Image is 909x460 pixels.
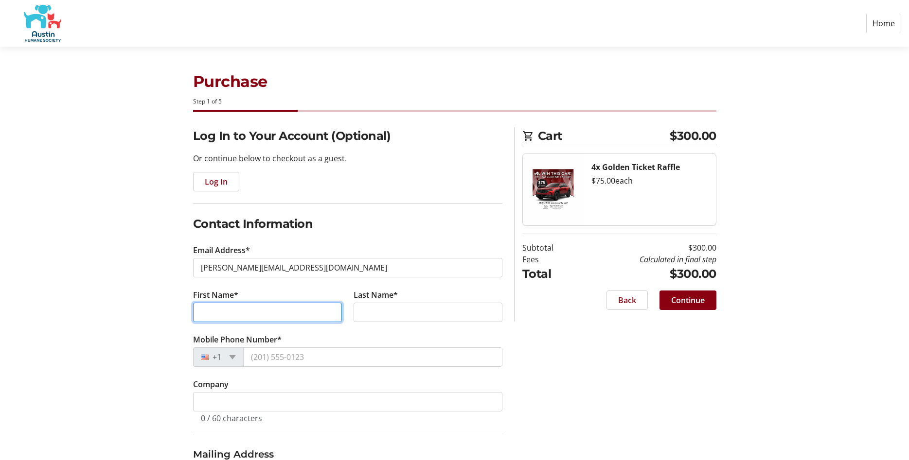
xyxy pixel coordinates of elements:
[193,215,502,233] h2: Contact Information
[193,334,282,345] label: Mobile Phone Number*
[591,175,708,187] div: $75.00 each
[193,289,238,301] label: First Name*
[193,244,250,256] label: Email Address*
[193,378,229,390] label: Company
[591,162,680,172] strong: 4x Golden Ticket Raffle
[8,4,77,43] img: Austin Humane Society's Logo
[193,97,716,106] div: Step 1 of 5
[193,70,716,93] h1: Purchase
[205,176,228,187] span: Log In
[243,347,502,367] input: (201) 555-0123
[866,14,901,33] a: Home
[193,172,239,191] button: Log In
[578,265,716,283] td: $300.00
[606,290,648,310] button: Back
[671,294,705,306] span: Continue
[193,153,502,164] p: Or continue below to checkout as a guest.
[522,254,578,265] td: Fees
[193,127,502,145] h2: Log In to Your Account (Optional)
[618,294,636,306] span: Back
[578,254,716,265] td: Calculated in final step
[522,242,578,254] td: Subtotal
[659,290,716,310] button: Continue
[670,127,716,145] span: $300.00
[523,153,584,225] img: Golden Ticket Raffle
[354,289,398,301] label: Last Name*
[201,413,262,424] tr-character-limit: 0 / 60 characters
[538,127,670,145] span: Cart
[578,242,716,254] td: $300.00
[522,265,578,283] td: Total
